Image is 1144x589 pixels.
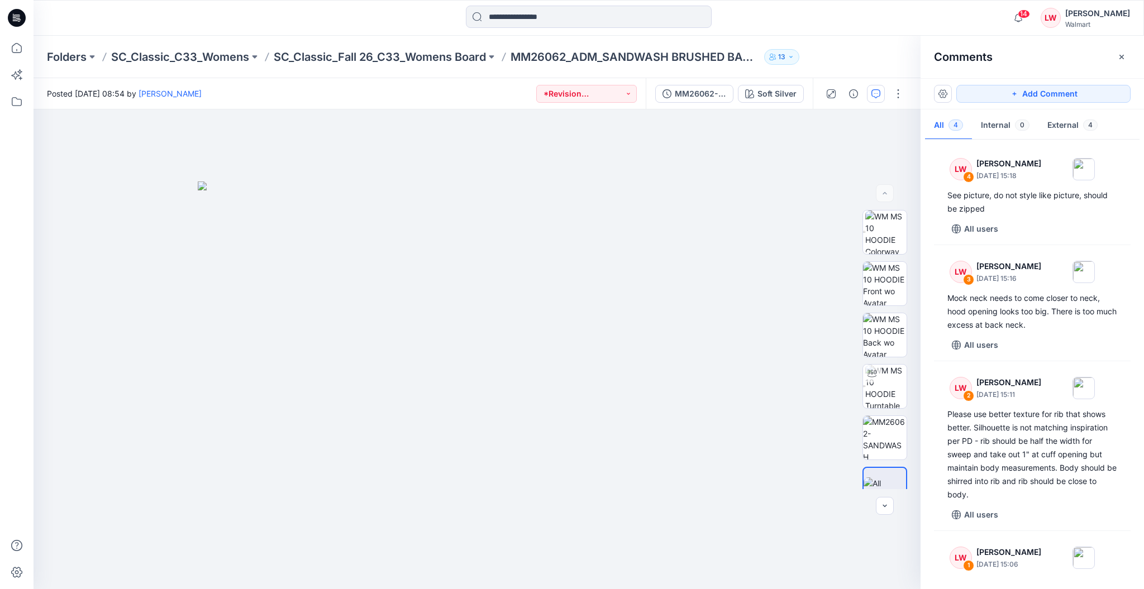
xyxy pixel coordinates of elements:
[950,158,972,180] div: LW
[976,389,1041,400] p: [DATE] 15:11
[976,170,1041,181] p: [DATE] 15:18
[950,377,972,399] div: LW
[976,273,1041,284] p: [DATE] 15:16
[274,49,486,65] a: SC_Classic_Fall 26_C33_Womens Board
[865,365,907,408] img: WM MS 10 HOODIE Turntable with Avatar
[947,291,1117,332] div: Mock neck needs to come closer to neck, hood opening looks too big. There is too much excess at b...
[675,88,726,100] div: MM26062-SANDWASH BRUSHED BACK FULL ZIP JACKET (2)
[947,220,1003,238] button: All users
[964,222,998,236] p: All users
[976,376,1041,389] p: [PERSON_NAME]
[863,313,907,357] img: WM MS 10 HOODIE Back wo Avatar
[198,181,756,588] img: eyJhbGciOiJIUzI1NiIsImtpZCI6IjAiLCJzbHQiOiJzZXMiLCJ0eXAiOiJKV1QifQ.eyJkYXRhIjp7InR5cGUiOiJzdG9yYW...
[1015,119,1029,131] span: 0
[864,477,906,501] img: All colorways
[950,547,972,569] div: LW
[655,85,733,103] button: MM26062-SANDWASH BRUSHED BACK FULL ZIP JACKET (2)
[963,171,974,183] div: 4
[1065,20,1130,28] div: Walmart
[976,157,1041,170] p: [PERSON_NAME]
[47,88,202,99] span: Posted [DATE] 08:54 by
[865,210,907,254] img: WM MS 10 HOODIE Colorway wo Avatar
[738,85,804,103] button: Soft Silver
[964,508,998,521] p: All users
[963,390,974,401] div: 2
[1018,9,1030,18] span: 14
[111,49,249,65] a: SC_Classic_C33_Womens
[948,119,963,131] span: 4
[934,50,993,64] h2: Comments
[511,49,760,65] p: MM26062_ADM_SANDWASH BRUSHED BACK FULL ZIP JACKET OPT-1
[976,260,1041,273] p: [PERSON_NAME]
[947,189,1117,216] div: See picture, do not style like picture, should be zipped
[976,559,1041,570] p: [DATE] 15:06
[1083,119,1098,131] span: 4
[47,49,87,65] a: Folders
[947,506,1003,524] button: All users
[964,338,998,352] p: All users
[1038,112,1107,140] button: External
[950,261,972,283] div: LW
[947,336,1003,354] button: All users
[139,89,202,98] a: [PERSON_NAME]
[963,560,974,571] div: 1
[863,416,907,459] img: MM26062-SANDWASH BRUSHED BACK FULL ZIP JACKET_compressed - Copy
[863,262,907,305] img: WM MS 10 HOODIE Front wo Avatar
[764,49,799,65] button: 13
[1065,7,1130,20] div: [PERSON_NAME]
[972,112,1038,140] button: Internal
[845,85,862,103] button: Details
[976,545,1041,559] p: [PERSON_NAME]
[778,51,785,63] p: 13
[925,112,972,140] button: All
[956,85,1131,103] button: Add Comment
[963,274,974,285] div: 3
[757,88,797,100] div: Soft Silver
[947,408,1117,501] div: Please use better texture for rib that shows better. Silhouette is not matching inspiration per P...
[1041,8,1061,28] div: LW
